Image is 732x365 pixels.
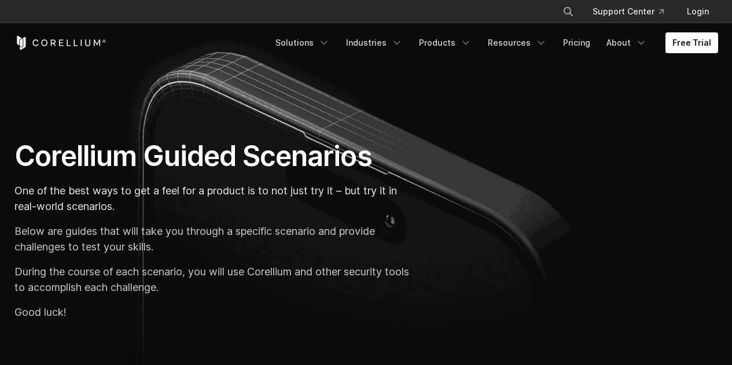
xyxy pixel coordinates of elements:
[583,1,673,22] a: Support Center
[599,32,654,53] a: About
[412,32,479,53] a: Products
[549,1,718,22] div: Navigation Menu
[678,1,718,22] a: Login
[14,304,415,320] p: Good luck!
[665,32,718,53] a: Free Trial
[14,183,415,214] p: One of the best ways to get a feel for a product is to not just try it – but try it in real-world...
[268,32,337,53] a: Solutions
[481,32,554,53] a: Resources
[14,36,106,50] a: Corellium Home
[556,32,597,53] a: Pricing
[339,32,410,53] a: Industries
[14,264,415,295] p: During the course of each scenario, you will use Corellium and other security tools to accomplish...
[558,1,579,22] button: Search
[268,32,718,53] div: Navigation Menu
[14,139,415,174] h1: Corellium Guided Scenarios
[14,223,415,255] p: Below are guides that will take you through a specific scenario and provide challenges to test yo...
